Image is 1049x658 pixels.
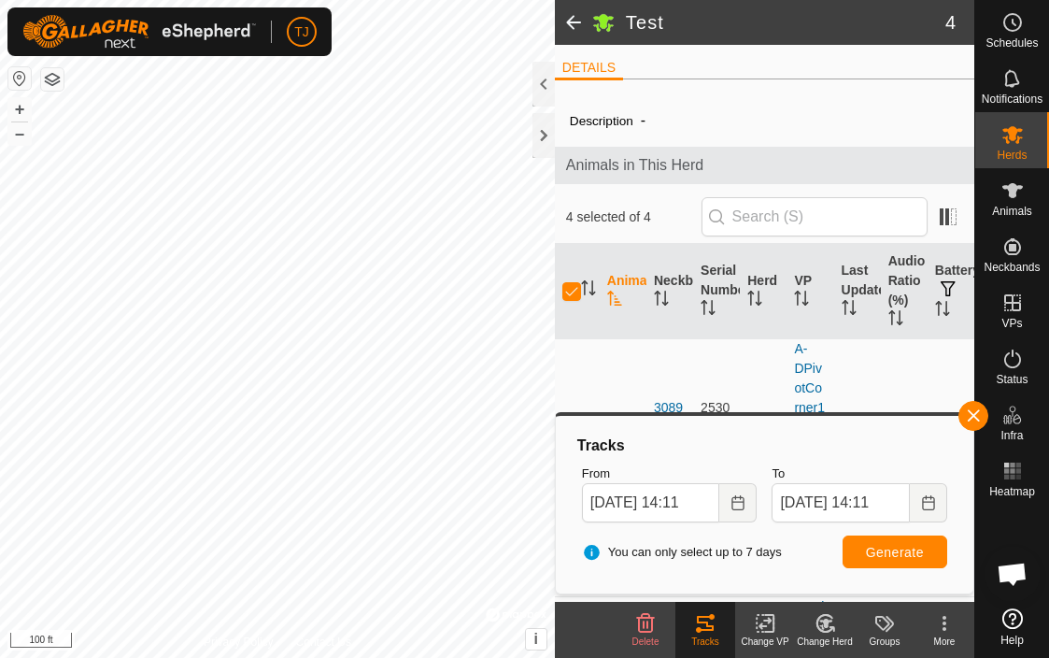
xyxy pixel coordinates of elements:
div: Open chat [985,546,1041,602]
button: Choose Date [719,483,757,522]
th: Last Updated [834,244,881,339]
div: Tracks [675,635,735,649]
span: Neckbands [984,262,1040,273]
div: Tracks [574,435,955,457]
p-sorticon: Activate to sort [747,293,762,308]
span: Heatmap [989,486,1035,497]
div: More [914,635,974,649]
span: Animals [992,206,1032,217]
a: A-DPivotCorner1 [794,341,825,415]
button: i [526,629,546,650]
div: Change Herd [795,635,855,649]
span: Delete [632,637,659,647]
p-sorticon: Activate to sort [654,293,669,308]
p-sorticon: Activate to sort [888,313,903,328]
li: DETAILS [555,58,623,80]
div: 2530219333 [701,398,732,457]
span: Status [996,374,1028,385]
input: Search (S) [702,197,928,236]
div: Groups [855,635,914,649]
span: Generate [866,545,924,560]
p-sorticon: Activate to sort [794,293,809,308]
span: 4 [945,8,956,36]
label: From [582,465,758,483]
label: To [772,465,947,483]
th: Audio Ratio (%) [881,244,928,339]
button: Generate [843,536,947,568]
th: Neckband [646,244,693,339]
button: + [8,98,31,121]
h2: Test [626,11,945,34]
span: You can only select up to 7 days [582,543,782,562]
span: Sep 30, 2025 at 10:30 AM [842,410,867,445]
label: Description [570,114,633,128]
span: TJ [294,22,309,42]
span: 4 selected of 4 [566,207,702,227]
span: i [534,631,538,647]
td: - [928,338,974,517]
th: VP [787,244,833,339]
span: Herds [997,150,1027,161]
a: Contact Us [296,634,351,651]
span: Animals in This Herd [566,154,963,177]
p-sorticon: Activate to sort [701,303,716,318]
a: Privacy Policy [204,634,274,651]
img: Gallagher Logo [22,15,256,49]
button: – [8,122,31,145]
span: Help [1000,635,1024,646]
p-sorticon: Activate to sort [581,283,596,298]
th: Serial Number [693,244,740,339]
span: - [633,105,653,136]
div: Change VP [735,635,795,649]
p-sorticon: Activate to sort [935,304,950,319]
th: Battery [928,244,974,339]
th: Herd [740,244,787,339]
button: Map Layers [41,68,64,91]
a: Help [975,601,1049,653]
span: Schedules [985,37,1038,49]
span: VPs [1001,318,1022,329]
p-sorticon: Activate to sort [607,293,622,308]
button: Reset Map [8,67,31,90]
p-sorticon: Activate to sort [842,303,857,318]
button: Choose Date [910,483,947,522]
th: Animal [600,244,646,339]
span: Notifications [982,93,1042,105]
span: Infra [1000,430,1023,441]
div: 3089789949 [654,398,686,457]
